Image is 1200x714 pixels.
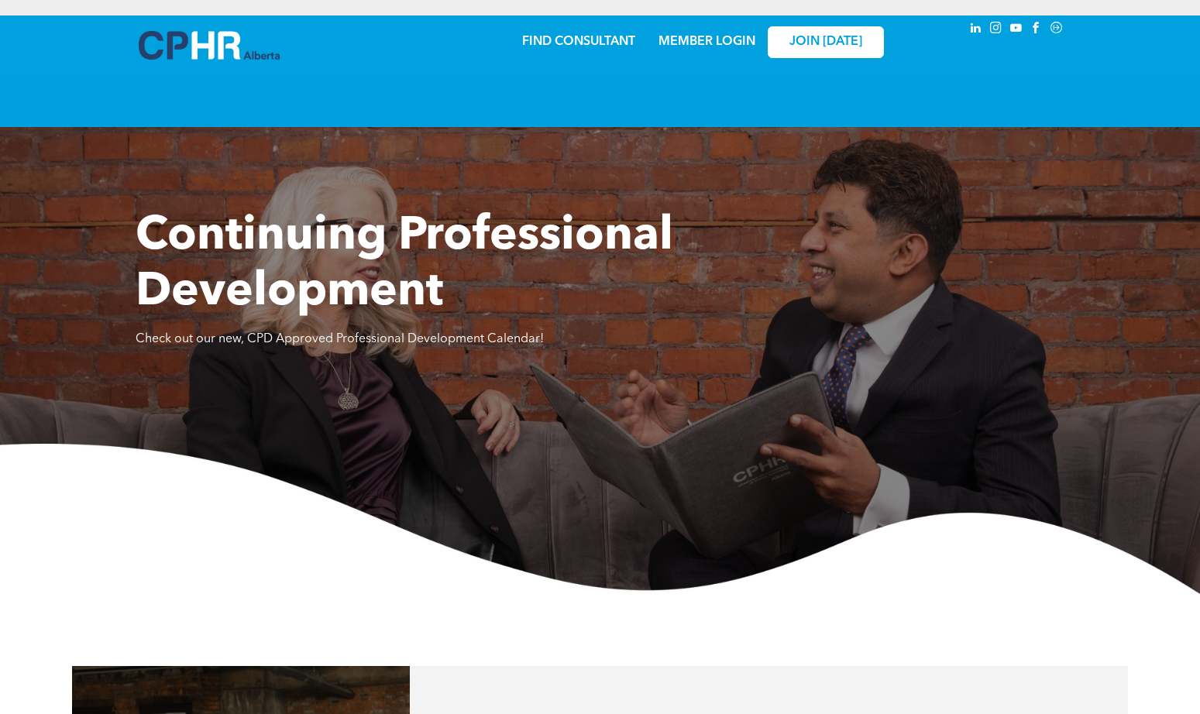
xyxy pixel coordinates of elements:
[658,36,755,48] a: MEMBER LOGIN
[968,19,985,40] a: linkedin
[136,214,673,316] span: Continuing Professional Development
[789,35,862,50] span: JOIN [DATE]
[136,333,544,345] span: Check out our new, CPD Approved Professional Development Calendar!
[139,31,280,60] img: A blue and white logo for cp alberta
[768,26,884,58] a: JOIN [DATE]
[1028,19,1045,40] a: facebook
[1008,19,1025,40] a: youtube
[522,36,635,48] a: FIND CONSULTANT
[1048,19,1065,40] a: Social network
[988,19,1005,40] a: instagram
